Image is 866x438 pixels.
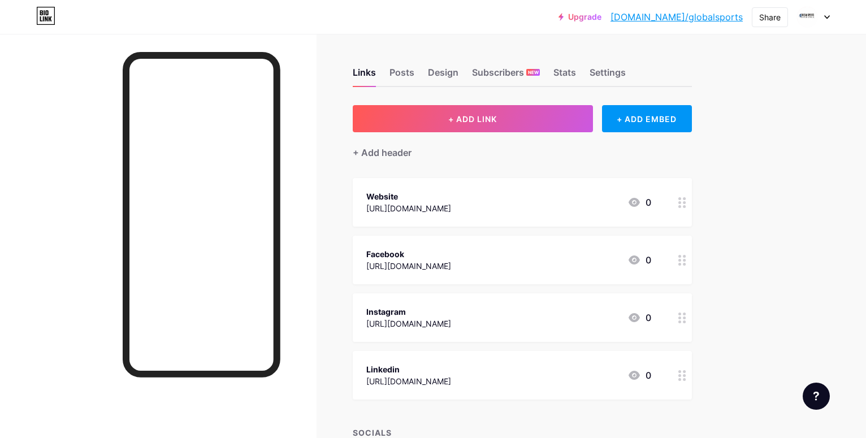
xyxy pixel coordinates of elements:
[627,311,651,324] div: 0
[528,69,539,76] span: NEW
[428,66,458,86] div: Design
[366,190,451,202] div: Website
[353,66,376,86] div: Links
[627,253,651,267] div: 0
[389,66,414,86] div: Posts
[602,105,692,132] div: + ADD EMBED
[353,146,412,159] div: + Add header
[558,12,601,21] a: Upgrade
[366,363,451,375] div: Linkedin
[796,6,818,28] img: globalsports
[448,114,497,124] span: + ADD LINK
[759,11,781,23] div: Share
[366,248,451,260] div: Facebook
[366,375,451,387] div: [URL][DOMAIN_NAME]
[627,196,651,209] div: 0
[366,318,451,329] div: [URL][DOMAIN_NAME]
[472,66,540,86] div: Subscribers
[627,368,651,382] div: 0
[590,66,626,86] div: Settings
[353,105,593,132] button: + ADD LINK
[366,202,451,214] div: [URL][DOMAIN_NAME]
[366,306,451,318] div: Instagram
[366,260,451,272] div: [URL][DOMAIN_NAME]
[553,66,576,86] div: Stats
[610,10,743,24] a: [DOMAIN_NAME]/globalsports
